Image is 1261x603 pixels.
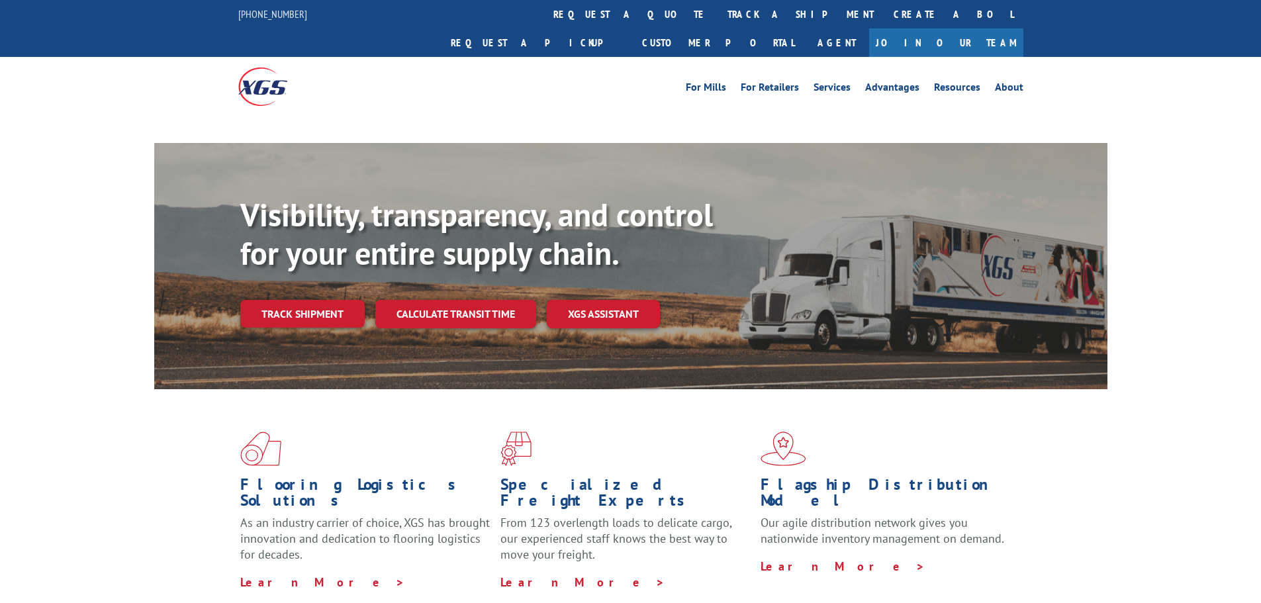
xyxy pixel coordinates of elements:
[240,194,713,273] b: Visibility, transparency, and control for your entire supply chain.
[441,28,632,57] a: Request a pickup
[632,28,804,57] a: Customer Portal
[240,432,281,466] img: xgs-icon-total-supply-chain-intelligence-red
[865,82,919,97] a: Advantages
[761,432,806,466] img: xgs-icon-flagship-distribution-model-red
[995,82,1023,97] a: About
[804,28,869,57] a: Agent
[500,432,532,466] img: xgs-icon-focused-on-flooring-red
[240,515,490,562] span: As an industry carrier of choice, XGS has brought innovation and dedication to flooring logistics...
[761,515,1004,546] span: Our agile distribution network gives you nationwide inventory management on demand.
[934,82,980,97] a: Resources
[814,82,851,97] a: Services
[869,28,1023,57] a: Join Our Team
[547,300,660,328] a: XGS ASSISTANT
[761,559,925,574] a: Learn More >
[741,82,799,97] a: For Retailers
[238,7,307,21] a: [PHONE_NUMBER]
[240,477,490,515] h1: Flooring Logistics Solutions
[500,575,665,590] a: Learn More >
[240,300,365,328] a: Track shipment
[686,82,726,97] a: For Mills
[761,477,1011,515] h1: Flagship Distribution Model
[500,515,751,574] p: From 123 overlength loads to delicate cargo, our experienced staff knows the best way to move you...
[500,477,751,515] h1: Specialized Freight Experts
[375,300,536,328] a: Calculate transit time
[240,575,405,590] a: Learn More >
